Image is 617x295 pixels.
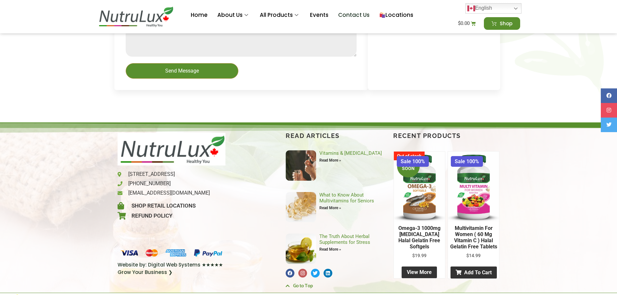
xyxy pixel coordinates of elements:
a: The Truth About Herbal Supplements for Stress [319,233,370,245]
img: Multivitamin For Women ( 60 mg Vitamin C ) Halal Gelatin Free Tablets [448,152,499,222]
a: All Products [255,2,305,28]
span: [EMAIL_ADDRESS][DOMAIN_NAME] [127,189,210,197]
bdi: 19.99 [412,253,427,258]
span: COMING SOON [397,155,420,177]
span: Shop [500,21,512,26]
a: Home [186,2,212,28]
h4: Read articles [286,133,387,139]
button: Send Message [126,63,239,79]
a: Refund Policy [118,212,225,220]
a: [PHONE_NUMBER] [118,180,225,187]
h2: Omega-3 1000mg [MEDICAL_DATA] Halal Gelatin Free Softgels [394,222,445,253]
span: $ [466,253,469,258]
a: $0.00 [450,17,484,30]
span: Refund Policy [130,212,172,220]
h2: Multivitamin For Women ( 60 mg Vitamin C ) Halal Gelatin Free Tablets [448,222,499,253]
img: en [467,5,475,12]
span: [STREET_ADDRESS] [127,170,175,178]
span: Go to Top [291,282,313,290]
a: Events [305,2,333,28]
a: Locations [374,2,418,28]
a: Read more about What to Know About Multivitamins for Seniors [319,206,341,210]
span: Out of stock [394,152,425,160]
a: Contact Us [333,2,374,28]
bdi: 14.99 [466,253,481,258]
a: Sale 100% COMING SOONOut of stockOmega-3 1000mg Fish Oil Halal Gelatin Free SoftgelsOmega-3 1000m... [394,152,445,259]
span: [PHONE_NUMBER] [127,180,171,187]
a: About Us [212,2,255,28]
a: Read more about Vitamins & Diabetes [319,158,341,163]
h4: Recent Products [393,133,499,139]
bdi: 0.00 [458,20,470,26]
img: 🛍️ [380,12,385,18]
a: Sale 100% Multivitamin For Women ( 60 mg Vitamin C ) Halal Gelatin Free Tablets $14.99 [448,152,499,259]
span: Shop Retail Locations [130,202,196,210]
a: [EMAIL_ADDRESS][DOMAIN_NAME] [118,189,225,197]
span: Send Message [165,68,199,74]
span: $ [458,20,461,26]
a: What to Know About Multivitamins for Seniors [319,192,374,204]
a: Shop [484,17,520,30]
a: Read more about “Omega-3 1000mg Fish Oil Halal Gelatin Free Softgels” [402,267,437,278]
a: English [465,3,521,14]
a: Go to Top [286,282,387,290]
a: Add to cart: “Multivitamin For Women ( 60 mg Vitamin C ) Halal Gelatin Free Tablets” [451,267,497,278]
a: Shop Retail Locations [118,202,225,210]
a: Read more about The Truth About Herbal Supplements for Stress [319,247,341,252]
a: Vitamins & [MEDICAL_DATA] [319,150,382,156]
a: Website by: Digital Web Systems ★★★★★ Grow Your Business ❯ [118,261,225,276]
img: Omega-3 1000mg Fish Oil Halal Gelatin Free Softgels [394,152,445,222]
span: $ [412,253,415,258]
